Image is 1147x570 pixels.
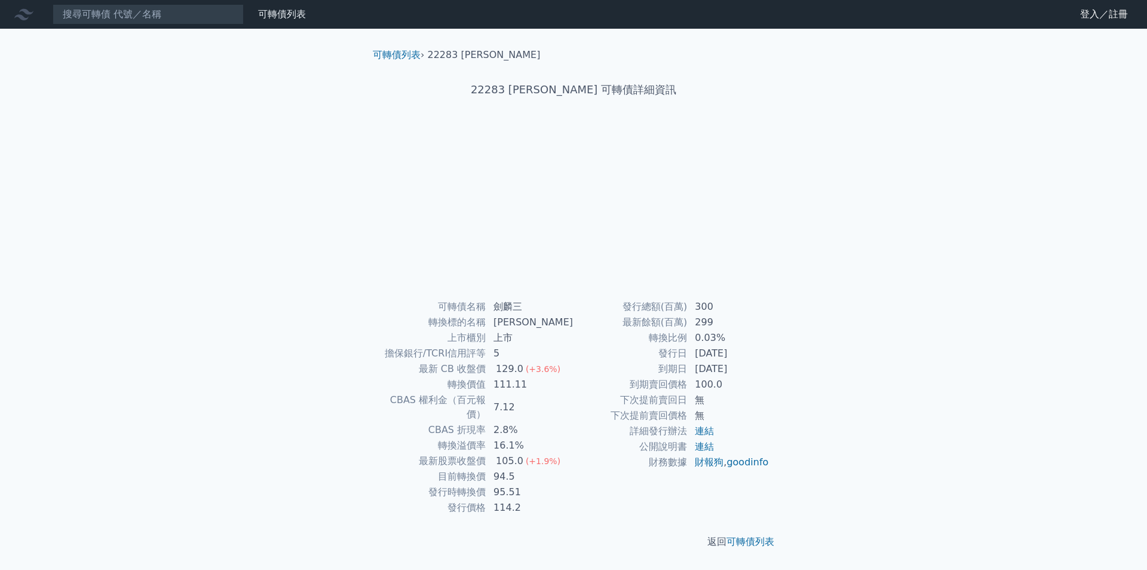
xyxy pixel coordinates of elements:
a: 可轉債列表 [373,49,421,60]
td: 轉換溢價率 [378,438,486,453]
td: 發行時轉換價 [378,484,486,500]
td: 最新餘額(百萬) [573,315,688,330]
td: 擔保銀行/TCRI信用評等 [378,346,486,361]
td: 100.0 [688,377,769,392]
td: 劍麟三 [486,299,573,315]
td: 0.03% [688,330,769,346]
td: 發行價格 [378,500,486,516]
td: 94.5 [486,469,573,484]
a: 可轉債列表 [258,8,306,20]
p: 返回 [363,535,784,549]
td: 轉換標的名稱 [378,315,486,330]
a: 登入／註冊 [1071,5,1137,24]
td: 最新 CB 收盤價 [378,361,486,377]
td: 上市櫃別 [378,330,486,346]
input: 搜尋可轉債 代號／名稱 [53,4,244,25]
td: 下次提前賣回價格 [573,408,688,423]
td: 目前轉換價 [378,469,486,484]
td: 轉換比例 [573,330,688,346]
li: 22283 [PERSON_NAME] [428,48,541,62]
td: 發行日 [573,346,688,361]
td: 公開說明書 [573,439,688,455]
td: 95.51 [486,484,573,500]
td: , [688,455,769,470]
td: 下次提前賣回日 [573,392,688,408]
td: [PERSON_NAME] [486,315,573,330]
a: 可轉債列表 [726,536,774,547]
a: 連結 [695,441,714,452]
td: 到期賣回價格 [573,377,688,392]
td: [DATE] [688,346,769,361]
td: 299 [688,315,769,330]
div: 105.0 [493,454,526,468]
td: [DATE] [688,361,769,377]
h1: 22283 [PERSON_NAME] 可轉債詳細資訊 [363,81,784,98]
td: 2.8% [486,422,573,438]
td: 16.1% [486,438,573,453]
span: (+1.9%) [526,456,560,466]
span: (+3.6%) [526,364,560,374]
td: CBAS 權利金（百元報價） [378,392,486,422]
a: 財報狗 [695,456,723,468]
td: CBAS 折現率 [378,422,486,438]
td: 114.2 [486,500,573,516]
td: 300 [688,299,769,315]
td: 到期日 [573,361,688,377]
td: 7.12 [486,392,573,422]
a: goodinfo [726,456,768,468]
td: 5 [486,346,573,361]
a: 連結 [695,425,714,437]
li: › [373,48,424,62]
td: 發行總額(百萬) [573,299,688,315]
td: 上市 [486,330,573,346]
td: 詳細發行辦法 [573,423,688,439]
td: 無 [688,408,769,423]
td: 財務數據 [573,455,688,470]
td: 最新股票收盤價 [378,453,486,469]
div: 129.0 [493,362,526,376]
td: 無 [688,392,769,408]
td: 可轉債名稱 [378,299,486,315]
td: 轉換價值 [378,377,486,392]
td: 111.11 [486,377,573,392]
